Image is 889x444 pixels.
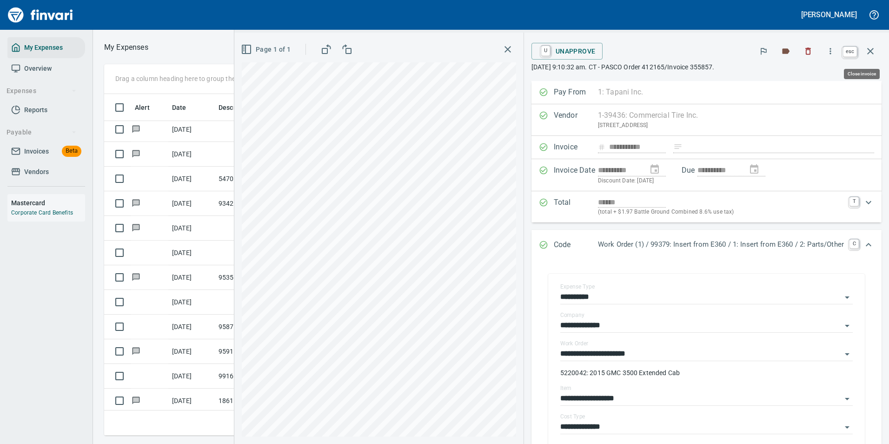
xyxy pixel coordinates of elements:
[841,421,854,434] button: Open
[172,102,186,113] span: Date
[172,102,199,113] span: Date
[560,341,588,346] label: Work Order
[598,239,844,250] p: Work Order (1) / 99379: Insert from E360 / 1: Insert from E360 / 2: Parts/Other
[7,161,85,182] a: Vendors
[215,265,299,290] td: 95352.522012
[7,58,85,79] a: Overview
[168,389,215,413] td: [DATE]
[135,102,162,113] span: Alert
[799,7,859,22] button: [PERSON_NAME]
[841,392,854,405] button: Open
[104,42,148,53] nav: breadcrumb
[215,364,299,389] td: 99165
[168,315,215,339] td: [DATE]
[554,239,598,251] p: Code
[104,42,148,53] p: My Expenses
[849,239,859,249] a: C
[560,385,571,391] label: Item
[215,191,299,216] td: 93423.16
[753,41,774,61] button: Flag
[115,74,252,83] p: Drag a column heading here to group the table
[168,167,215,191] td: [DATE]
[24,104,47,116] span: Reports
[168,265,215,290] td: [DATE]
[219,102,253,113] span: Description
[7,37,85,58] a: My Expenses
[3,124,80,141] button: Payable
[168,339,215,364] td: [DATE]
[11,198,85,208] h6: Mastercard
[6,4,75,26] img: Finvari
[801,10,857,20] h5: [PERSON_NAME]
[24,166,49,178] span: Vendors
[215,167,299,191] td: 547000050
[24,146,49,157] span: Invoices
[11,209,73,216] a: Corporate Card Benefits
[168,364,215,389] td: [DATE]
[168,241,215,265] td: [DATE]
[215,315,299,339] td: 95872.252010
[215,389,299,413] td: 18615.624015
[7,141,85,162] a: InvoicesBeta
[239,41,294,58] button: Page 1 of 1
[560,312,584,318] label: Company
[539,43,596,59] span: Unapprove
[62,146,81,156] span: Beta
[131,200,141,206] span: Has messages
[219,102,265,113] span: Description
[843,47,857,57] a: esc
[531,62,882,72] p: [DATE] 9:10:32 am. CT - PASCO Order 412165/Invoice 355857.
[168,290,215,315] td: [DATE]
[531,191,882,222] div: Expand
[131,274,141,280] span: Has messages
[531,43,603,60] button: UUnapprove
[168,117,215,142] td: [DATE]
[841,348,854,361] button: Open
[7,85,77,97] span: Expenses
[168,216,215,241] td: [DATE]
[168,191,215,216] td: [DATE]
[131,397,141,404] span: Has messages
[131,348,141,354] span: Has messages
[849,197,859,206] a: T
[135,102,150,113] span: Alert
[24,63,52,74] span: Overview
[243,44,291,55] span: Page 1 of 1
[841,319,854,332] button: Open
[7,127,77,138] span: Payable
[798,41,818,61] button: Discard
[7,100,85,121] a: Reports
[131,126,141,132] span: Has messages
[560,368,853,377] p: 5220042: 2015 GMC 3500 Extended Cab
[541,46,550,56] a: U
[598,208,844,217] p: (total + $1.97 Battle Ground Combined 8.6% use tax)
[560,284,595,289] label: Expense Type
[531,230,882,261] div: Expand
[131,151,141,157] span: Has messages
[131,225,141,231] span: Has messages
[776,41,796,61] button: Labels
[3,82,80,100] button: Expenses
[168,142,215,167] td: [DATE]
[820,41,841,61] button: More
[24,42,63,54] span: My Expenses
[215,339,299,364] td: 95916.256604
[841,291,854,304] button: Open
[560,414,585,419] label: Cost Type
[554,197,598,217] p: Total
